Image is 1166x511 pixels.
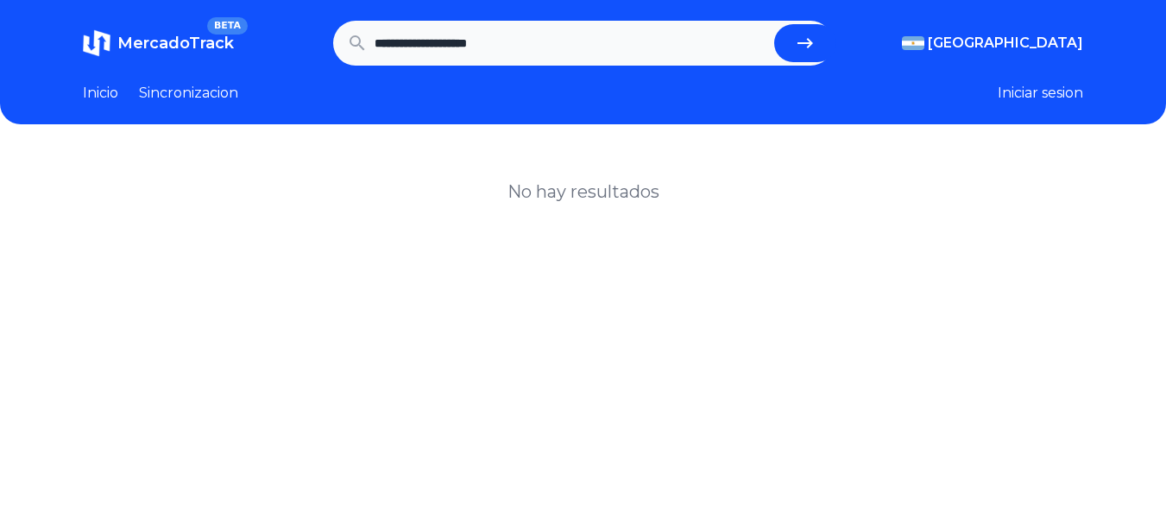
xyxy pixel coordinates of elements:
h1: No hay resultados [507,180,659,204]
img: Argentina [902,36,924,50]
a: MercadoTrackBETA [83,29,234,57]
button: [GEOGRAPHIC_DATA] [902,33,1083,54]
button: Iniciar sesion [998,83,1083,104]
a: Inicio [83,83,118,104]
span: BETA [207,17,248,35]
span: MercadoTrack [117,34,234,53]
img: MercadoTrack [83,29,110,57]
span: [GEOGRAPHIC_DATA] [928,33,1083,54]
a: Sincronizacion [139,83,238,104]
